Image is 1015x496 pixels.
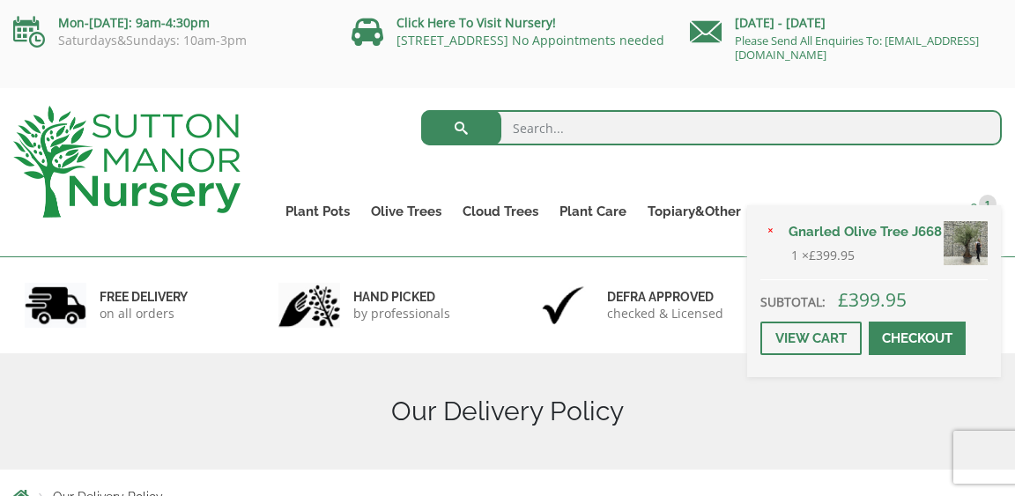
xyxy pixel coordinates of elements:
[353,305,450,322] p: by professionals
[869,322,966,355] a: Checkout
[944,221,988,265] img: Gnarled Olive Tree J668
[690,12,1002,33] p: [DATE] - [DATE]
[885,199,957,224] a: Contact
[809,247,816,263] span: £
[452,199,549,224] a: Cloud Trees
[838,287,848,312] span: £
[13,396,1002,427] h1: Our Delivery Policy
[791,245,855,266] span: 1 ×
[278,283,340,328] img: 2.jpg
[100,289,188,305] h6: FREE DELIVERY
[13,33,325,48] p: Saturdays&Sundays: 10am-3pm
[809,247,855,263] bdi: 399.95
[549,199,637,224] a: Plant Care
[752,199,811,224] a: About
[360,199,452,224] a: Olive Trees
[100,305,188,322] p: on all orders
[396,14,556,31] a: Click Here To Visit Nursery!
[353,289,450,305] h6: hand picked
[760,223,780,242] a: Remove Gnarled Olive Tree J668 from basket
[421,110,1002,145] input: Search...
[760,293,826,310] strong: Subtotal:
[760,322,862,355] a: View cart
[778,218,988,245] a: Gnarled Olive Tree J668
[979,195,996,212] span: 1
[275,199,360,224] a: Plant Pots
[532,283,594,328] img: 3.jpg
[607,305,723,322] p: checked & Licensed
[957,199,1002,224] a: 1
[735,33,979,63] a: Please Send All Enquiries To: [EMAIL_ADDRESS][DOMAIN_NAME]
[637,199,752,224] a: Topiary&Other
[25,283,86,328] img: 1.jpg
[607,289,723,305] h6: Defra approved
[13,106,241,218] img: logo
[13,12,325,33] p: Mon-[DATE]: 9am-4:30pm
[811,199,885,224] a: Delivery
[838,287,907,312] bdi: 399.95
[396,32,664,48] a: [STREET_ADDRESS] No Appointments needed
